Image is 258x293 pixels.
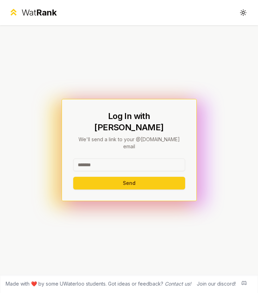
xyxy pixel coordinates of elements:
[73,136,185,150] p: We'll send a link to your @[DOMAIN_NAME] email
[8,7,57,18] a: WatRank
[36,7,57,18] span: Rank
[165,281,191,287] a: Contact us!
[6,280,191,287] span: Made with ❤️ by some UWaterloo students. Got ideas or feedback?
[73,111,185,133] h1: Log In with [PERSON_NAME]
[197,280,236,287] div: Join our discord!
[21,7,57,18] div: Wat
[73,177,185,189] button: Send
